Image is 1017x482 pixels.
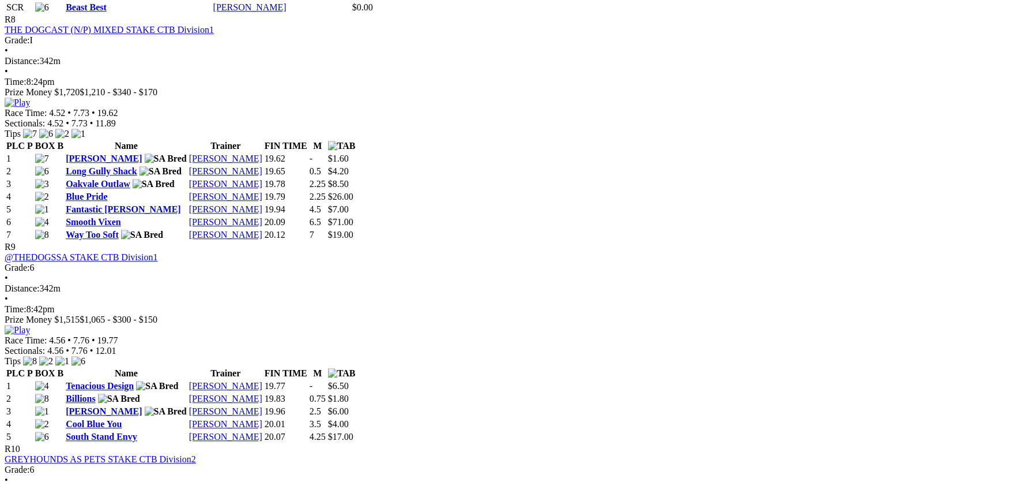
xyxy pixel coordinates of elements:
[264,204,308,215] td: 19.94
[6,380,33,392] td: 1
[264,406,308,417] td: 19.96
[189,406,262,416] a: [PERSON_NAME]
[6,178,33,190] td: 3
[328,192,353,201] span: $26.00
[5,283,39,293] span: Distance:
[264,216,308,228] td: 20.09
[264,140,308,152] th: FIN TIME
[5,98,30,108] img: Play
[328,230,353,240] span: $19.00
[5,118,45,128] span: Sectionals:
[6,216,33,228] td: 6
[5,87,1012,98] div: Prize Money $1,720
[6,393,33,405] td: 2
[328,166,349,176] span: $4.20
[35,179,49,189] img: 3
[310,154,312,163] text: -
[328,204,349,214] span: $7.00
[55,356,69,367] img: 1
[136,381,178,391] img: SA Bred
[66,432,137,442] a: South Stand Envy
[5,252,157,262] a: @THEDOGSSA STAKE CTB Division1
[5,304,1012,315] div: 8:42pm
[6,431,33,443] td: 5
[5,283,1012,294] div: 342m
[309,368,326,379] th: M
[328,217,353,227] span: $71.00
[55,129,69,139] img: 2
[5,46,8,55] span: •
[39,356,53,367] img: 2
[27,368,33,378] span: P
[47,118,63,128] span: 4.52
[6,406,33,417] td: 3
[66,2,107,12] a: Beast Best
[5,304,27,314] span: Time:
[6,368,25,378] span: PLC
[328,179,349,189] span: $8.50
[189,179,262,189] a: [PERSON_NAME]
[310,419,321,429] text: 3.5
[35,154,49,164] img: 7
[5,77,1012,87] div: 8:24pm
[121,230,163,240] img: SA Bred
[145,154,187,164] img: SA Bred
[133,179,175,189] img: SA Bred
[6,166,33,177] td: 2
[71,118,88,128] span: 7.73
[5,35,30,45] span: Grade:
[213,2,287,12] a: [PERSON_NAME]
[189,154,262,163] a: [PERSON_NAME]
[189,166,262,176] a: [PERSON_NAME]
[189,140,263,152] th: Trainer
[35,217,49,227] img: 4
[49,108,65,118] span: 4.52
[66,179,130,189] a: Oakvale Outlaw
[310,381,312,391] text: -
[35,166,49,177] img: 6
[189,192,262,201] a: [PERSON_NAME]
[71,129,85,139] img: 1
[264,166,308,177] td: 19.65
[5,346,45,356] span: Sectionals:
[35,406,49,417] img: 1
[66,419,122,429] a: Cool Blue You
[328,419,349,429] span: $4.00
[189,368,263,379] th: Trainer
[66,166,137,176] a: Long Gully Shack
[66,230,119,240] a: Way Too Soft
[57,141,63,151] span: B
[5,294,8,304] span: •
[140,166,182,177] img: SA Bred
[328,154,349,163] span: $1.60
[5,315,1012,325] div: Prize Money $1,515
[6,419,33,430] td: 4
[6,141,25,151] span: PLC
[47,346,63,356] span: 4.56
[35,204,49,215] img: 1
[5,129,21,139] span: Tips
[310,179,326,189] text: 2.25
[5,454,196,464] a: GREYHOUNDS AS PETS STAKE CTB Division2
[328,432,353,442] span: $17.00
[6,229,33,241] td: 7
[23,356,37,367] img: 8
[65,140,187,152] th: Name
[264,191,308,203] td: 19.79
[5,77,27,87] span: Time:
[310,204,321,214] text: 4.5
[90,346,93,356] span: •
[328,406,349,416] span: $6.00
[39,129,53,139] img: 6
[35,394,49,404] img: 8
[5,444,20,454] span: R10
[35,141,55,151] span: BOX
[66,154,142,163] a: [PERSON_NAME]
[264,178,308,190] td: 19.78
[49,335,65,345] span: 4.56
[66,217,121,227] a: Smooth Vixen
[66,346,69,356] span: •
[264,380,308,392] td: 19.77
[189,204,262,214] a: [PERSON_NAME]
[57,368,63,378] span: B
